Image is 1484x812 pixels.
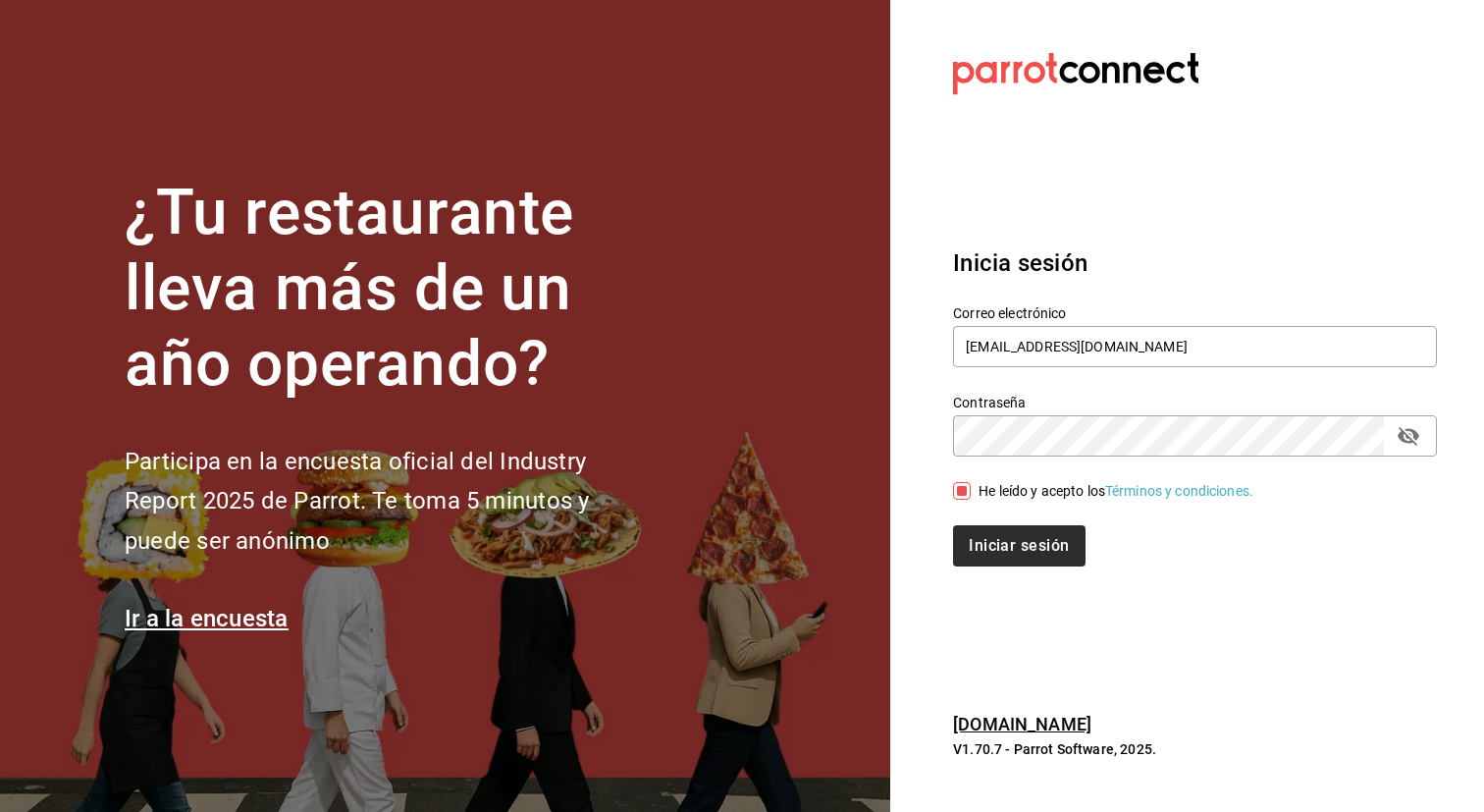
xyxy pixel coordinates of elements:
[125,605,289,632] a: Ir a la encuesta
[953,306,1437,320] label: Correo electrónico
[953,525,1085,567] button: Iniciar sesión
[953,245,1437,281] h3: Inicia sesión
[979,481,1253,502] div: He leído y acepto los
[125,442,655,562] h2: Participa en la encuesta oficial del Industry Report 2025 de Parrot. Te toma 5 minutos y puede se...
[953,396,1437,409] label: Contraseña
[953,714,1091,734] a: [DOMAIN_NAME]
[953,739,1437,759] p: V1.70.7 - Parrot Software, 2025.
[125,176,655,402] h1: ¿Tu restaurante lleva más de un año operando?
[1392,419,1425,453] button: passwordField
[953,326,1437,367] input: Ingresa tu correo electrónico
[1105,483,1253,499] a: Términos y condiciones.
